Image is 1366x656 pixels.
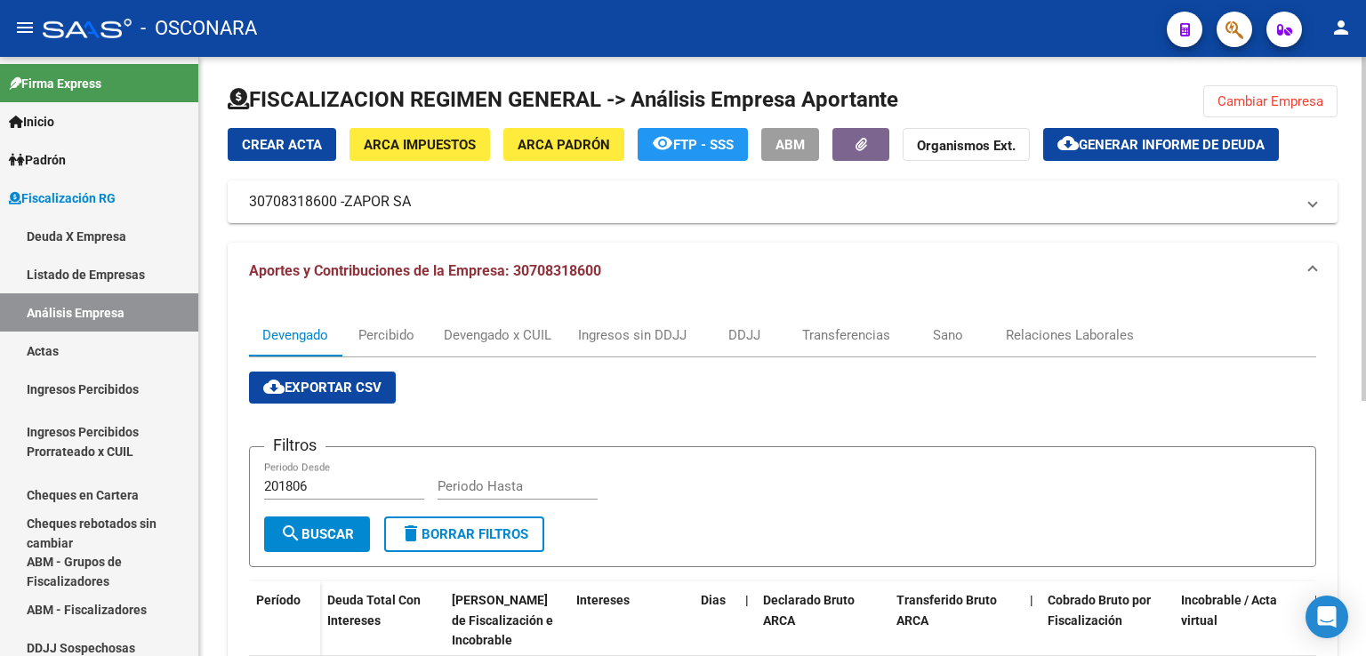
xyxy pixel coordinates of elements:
[9,188,116,208] span: Fiscalización RG
[249,192,1295,212] mat-panel-title: 30708318600 -
[1043,128,1279,161] button: Generar informe de deuda
[384,516,544,552] button: Borrar Filtros
[673,137,734,153] span: FTP - SSS
[652,132,673,154] mat-icon: remove_red_eye
[1314,593,1318,607] span: |
[518,137,610,153] span: ARCA Padrón
[400,526,528,542] span: Borrar Filtros
[400,523,422,544] mat-icon: delete
[452,593,553,648] span: [PERSON_NAME] de Fiscalización e Incobrable
[933,325,963,345] div: Sano
[576,593,630,607] span: Intereses
[775,137,805,153] span: ABM
[1048,593,1151,628] span: Cobrado Bruto por Fiscalización
[578,325,687,345] div: Ingresos sin DDJJ
[761,128,819,161] button: ABM
[228,85,898,114] h1: FISCALIZACION REGIMEN GENERAL -> Análisis Empresa Aportante
[242,137,322,153] span: Crear Acta
[745,593,749,607] span: |
[1306,596,1348,638] div: Open Intercom Messenger
[364,137,476,153] span: ARCA Impuestos
[763,593,855,628] span: Declarado Bruto ARCA
[1203,85,1338,117] button: Cambiar Empresa
[701,593,726,607] span: Dias
[503,128,624,161] button: ARCA Padrón
[1079,137,1265,153] span: Generar informe de deuda
[1006,325,1134,345] div: Relaciones Laborales
[9,74,101,93] span: Firma Express
[256,593,301,607] span: Período
[1217,93,1323,109] span: Cambiar Empresa
[728,325,760,345] div: DDJJ
[358,325,414,345] div: Percibido
[896,593,997,628] span: Transferido Bruto ARCA
[228,180,1338,223] mat-expansion-panel-header: 30708318600 -ZAPOR SA
[141,9,257,48] span: - OSCONARA
[1181,593,1277,628] span: Incobrable / Acta virtual
[249,581,320,656] datatable-header-cell: Período
[638,128,748,161] button: FTP - SSS
[228,128,336,161] button: Crear Acta
[280,526,354,542] span: Buscar
[327,593,421,628] span: Deuda Total Con Intereses
[9,112,54,132] span: Inicio
[262,325,328,345] div: Devengado
[249,262,601,279] span: Aportes y Contribuciones de la Empresa: 30708318600
[280,523,301,544] mat-icon: search
[263,376,285,397] mat-icon: cloud_download
[903,128,1030,161] button: Organismos Ext.
[1057,132,1079,154] mat-icon: cloud_download
[249,372,396,404] button: Exportar CSV
[350,128,490,161] button: ARCA Impuestos
[917,138,1016,154] strong: Organismos Ext.
[1330,17,1352,38] mat-icon: person
[344,192,411,212] span: ZAPOR SA
[9,150,66,170] span: Padrón
[228,243,1338,300] mat-expansion-panel-header: Aportes y Contribuciones de la Empresa: 30708318600
[802,325,890,345] div: Transferencias
[264,516,370,552] button: Buscar
[264,433,325,458] h3: Filtros
[444,325,551,345] div: Devengado x CUIL
[263,380,382,396] span: Exportar CSV
[1030,593,1033,607] span: |
[14,17,36,38] mat-icon: menu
